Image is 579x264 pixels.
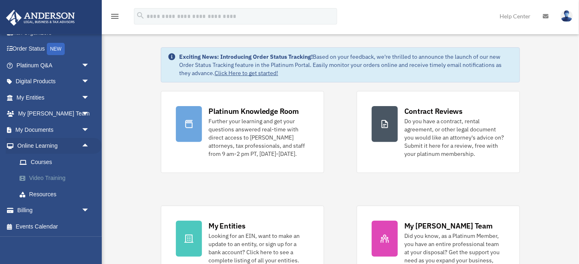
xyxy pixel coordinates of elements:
[561,10,573,22] img: User Pic
[6,89,102,106] a: My Entitiesarrow_drop_down
[136,11,145,20] i: search
[6,138,102,154] a: Online Learningarrow_drop_up
[208,117,309,158] div: Further your learning and get your questions answered real-time with direct access to [PERSON_NAM...
[404,117,505,158] div: Do you have a contract, rental agreement, or other legal document you would like an attorney's ad...
[81,202,98,219] span: arrow_drop_down
[6,106,102,122] a: My [PERSON_NAME] Teamarrow_drop_down
[208,106,299,116] div: Platinum Knowledge Room
[6,122,102,138] a: My Documentsarrow_drop_down
[110,11,120,21] i: menu
[179,53,313,60] strong: Exciting News: Introducing Order Status Tracking!
[81,73,98,90] span: arrow_drop_down
[11,154,102,170] a: Courses
[81,106,98,122] span: arrow_drop_down
[81,122,98,138] span: arrow_drop_down
[6,202,102,219] a: Billingarrow_drop_down
[6,73,102,90] a: Digital Productsarrow_drop_down
[81,138,98,155] span: arrow_drop_up
[11,186,102,202] a: Resources
[179,53,513,77] div: Based on your feedback, we're thrilled to announce the launch of our new Order Status Tracking fe...
[81,89,98,106] span: arrow_drop_down
[47,43,65,55] div: NEW
[161,91,324,173] a: Platinum Knowledge Room Further your learning and get your questions answered real-time with dire...
[404,221,493,231] div: My [PERSON_NAME] Team
[215,69,278,77] a: Click Here to get started!
[6,41,102,58] a: Order StatusNEW
[6,218,102,235] a: Events Calendar
[4,10,77,26] img: Anderson Advisors Platinum Portal
[6,57,102,73] a: Platinum Q&Aarrow_drop_down
[81,57,98,74] span: arrow_drop_down
[110,14,120,21] a: menu
[404,106,463,116] div: Contract Reviews
[11,170,102,186] a: Video Training
[208,221,245,231] div: My Entities
[357,91,520,173] a: Contract Reviews Do you have a contract, rental agreement, or other legal document you would like...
